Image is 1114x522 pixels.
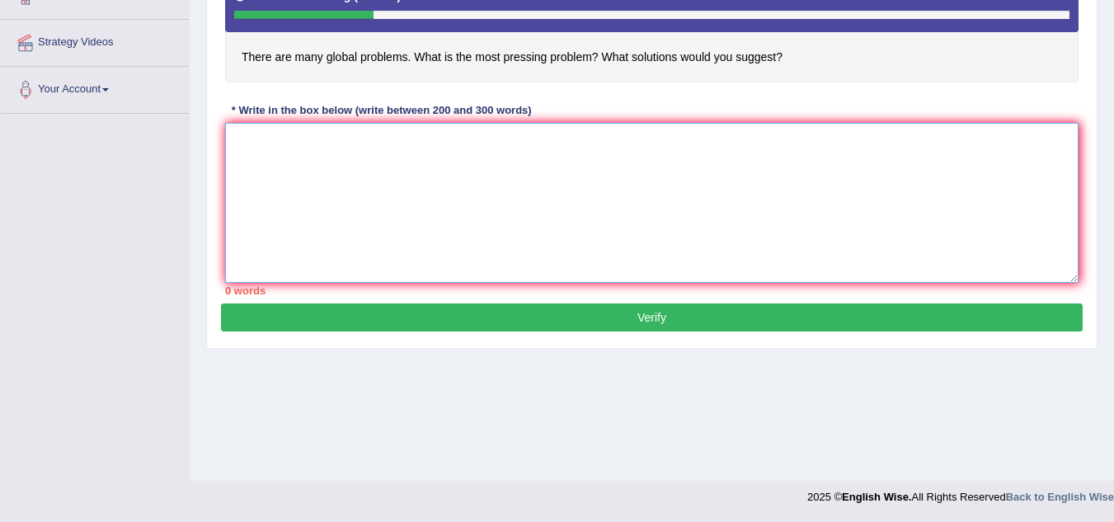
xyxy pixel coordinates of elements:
div: 0 words [225,283,1079,299]
div: 2025 © All Rights Reserved [807,481,1114,505]
a: Strategy Videos [1,20,189,61]
strong: English Wise. [842,491,911,503]
button: Verify [221,303,1083,332]
a: Your Account [1,67,189,108]
a: Back to English Wise [1006,491,1114,503]
div: * Write in the box below (write between 200 and 300 words) [225,103,538,119]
